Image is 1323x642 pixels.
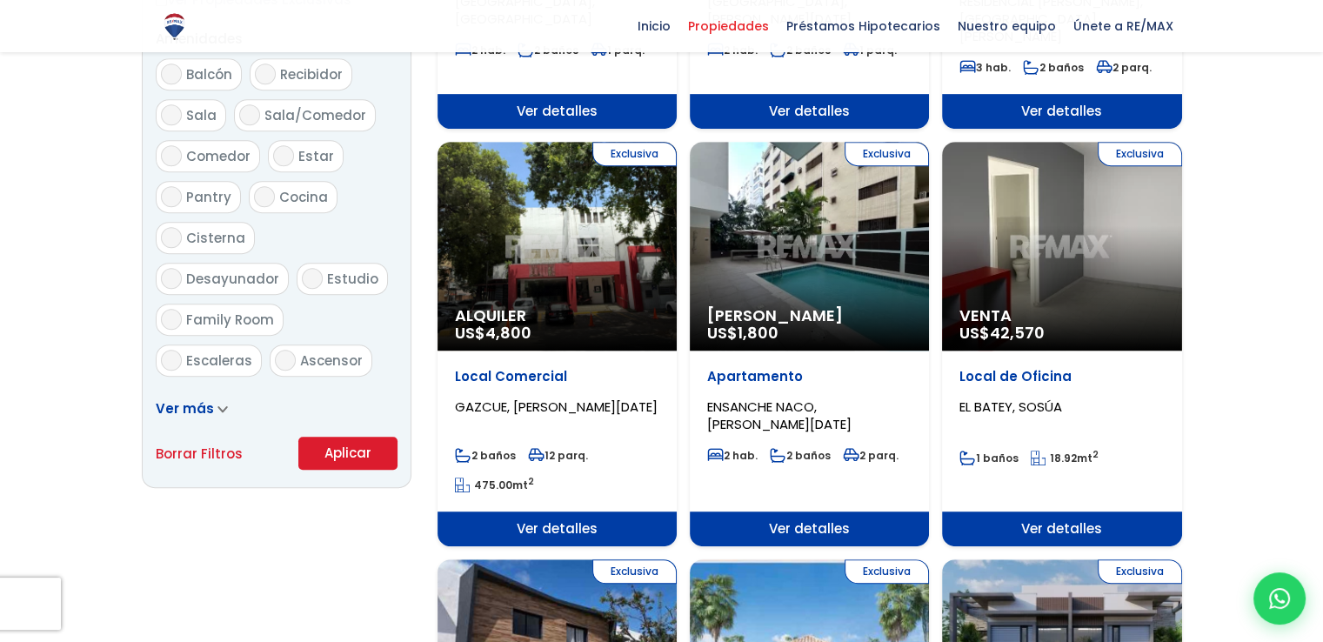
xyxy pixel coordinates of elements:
[264,106,366,124] span: Sala/Comedor
[455,368,659,385] p: Local Comercial
[778,13,949,39] span: Préstamos Hipotecarios
[186,351,252,370] span: Escaleras
[186,147,251,165] span: Comedor
[629,13,679,39] span: Inicio
[438,512,677,546] span: Ver detalles
[707,307,912,324] span: [PERSON_NAME]
[959,398,1062,416] span: EL BATEY, SOSÚA
[302,268,323,289] input: Estudio
[707,368,912,385] p: Apartamento
[770,448,831,463] span: 2 baños
[474,478,512,492] span: 475.00
[942,512,1181,546] span: Ver detalles
[690,94,929,129] span: Ver detalles
[1023,60,1084,75] span: 2 baños
[438,94,677,129] span: Ver detalles
[275,350,296,371] input: Ascensor
[528,448,588,463] span: 12 parq.
[327,270,378,288] span: Estudio
[949,13,1065,39] span: Nuestro equipo
[455,307,659,324] span: Alquiler
[1065,13,1182,39] span: Únete a RE/MAX
[279,188,328,206] span: Cocina
[959,307,1164,324] span: Venta
[959,60,1011,75] span: 3 hab.
[1092,448,1099,461] sup: 2
[845,142,929,166] span: Exclusiva
[161,268,182,289] input: Desayunador
[455,448,516,463] span: 2 baños
[186,229,245,247] span: Cisterna
[592,559,677,584] span: Exclusiva
[239,104,260,125] input: Sala/Comedor
[159,11,190,42] img: Logo de REMAX
[161,350,182,371] input: Escaleras
[959,451,1019,465] span: 1 baños
[707,448,758,463] span: 2 hab.
[485,322,531,344] span: 4,800
[738,322,778,344] span: 1,800
[161,145,182,166] input: Comedor
[690,512,929,546] span: Ver detalles
[528,475,534,488] sup: 2
[942,94,1181,129] span: Ver detalles
[455,398,658,416] span: GAZCUE, [PERSON_NAME][DATE]
[156,443,243,465] a: Borrar Filtros
[959,322,1045,344] span: US$
[455,478,534,492] span: mt
[186,270,279,288] span: Desayunador
[990,322,1045,344] span: 42,570
[1031,451,1099,465] span: mt
[156,399,228,418] a: Ver más
[942,142,1181,546] a: Exclusiva Venta US$42,570 Local de Oficina EL BATEY, SOSÚA 1 baños 18.92mt2 Ver detalles
[959,368,1164,385] p: Local de Oficina
[161,309,182,330] input: Family Room
[592,142,677,166] span: Exclusiva
[843,448,899,463] span: 2 parq.
[298,437,398,470] button: Aplicar
[1050,451,1077,465] span: 18.92
[255,64,276,84] input: Recibidor
[161,186,182,207] input: Pantry
[186,188,231,206] span: Pantry
[161,227,182,248] input: Cisterna
[186,311,274,329] span: Family Room
[707,322,778,344] span: US$
[186,65,232,84] span: Balcón
[845,559,929,584] span: Exclusiva
[707,398,852,433] span: ENSANCHE NACO, [PERSON_NAME][DATE]
[1098,142,1182,166] span: Exclusiva
[254,186,275,207] input: Cocina
[156,399,214,418] span: Ver más
[455,322,531,344] span: US$
[690,142,929,546] a: Exclusiva [PERSON_NAME] US$1,800 Apartamento ENSANCHE NACO, [PERSON_NAME][DATE] 2 hab. 2 baños 2 ...
[161,64,182,84] input: Balcón
[1096,60,1152,75] span: 2 parq.
[280,65,343,84] span: Recibidor
[298,147,334,165] span: Estar
[161,104,182,125] input: Sala
[679,13,778,39] span: Propiedades
[300,351,363,370] span: Ascensor
[1098,559,1182,584] span: Exclusiva
[438,142,677,546] a: Exclusiva Alquiler US$4,800 Local Comercial GAZCUE, [PERSON_NAME][DATE] 2 baños 12 parq. 475.00mt...
[186,106,217,124] span: Sala
[273,145,294,166] input: Estar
